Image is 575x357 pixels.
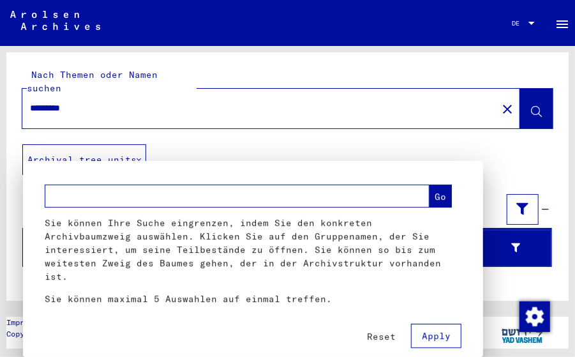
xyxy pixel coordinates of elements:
[411,323,461,347] button: Apply
[519,301,549,331] div: Zustimmung ändern
[45,292,461,305] p: Sie können maximal 5 Auswahlen auf einmal treffen.
[367,330,396,342] span: Reset
[422,330,451,341] span: Apply
[519,301,550,332] img: Zustimmung ändern
[429,185,452,207] button: Go
[357,324,406,347] button: Reset
[45,216,461,283] p: Sie können Ihre Suche eingrenzen, indem Sie den konkreten Archivbaumzweig auswählen. Klicken Sie ...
